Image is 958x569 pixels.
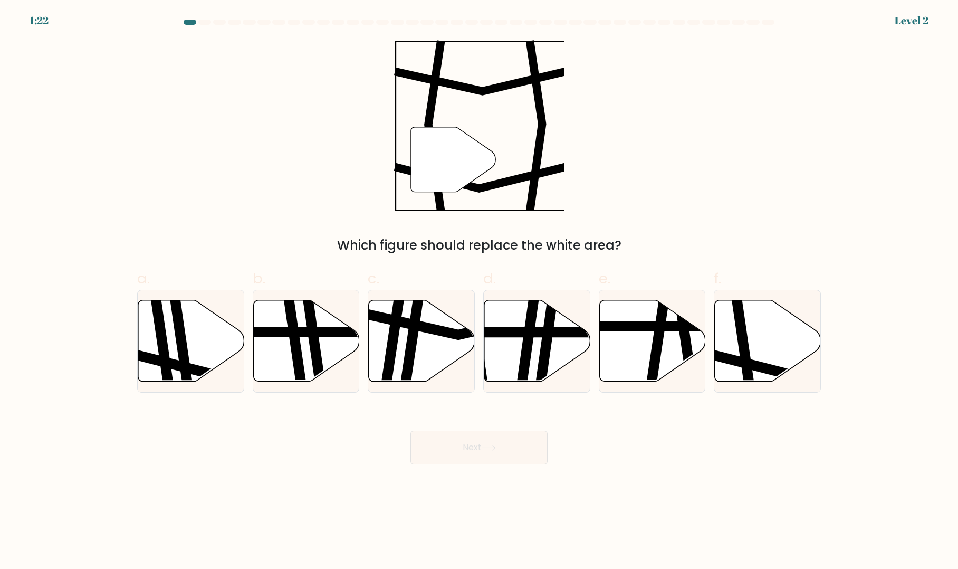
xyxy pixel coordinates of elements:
div: Level 2 [895,13,928,29]
span: d. [483,268,496,289]
span: c. [368,268,379,289]
span: e. [599,268,610,289]
g: " [411,127,495,192]
span: b. [253,268,265,289]
span: f. [714,268,721,289]
button: Next [410,431,548,464]
div: Which figure should replace the white area? [143,236,815,255]
span: a. [137,268,150,289]
div: 1:22 [30,13,49,29]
